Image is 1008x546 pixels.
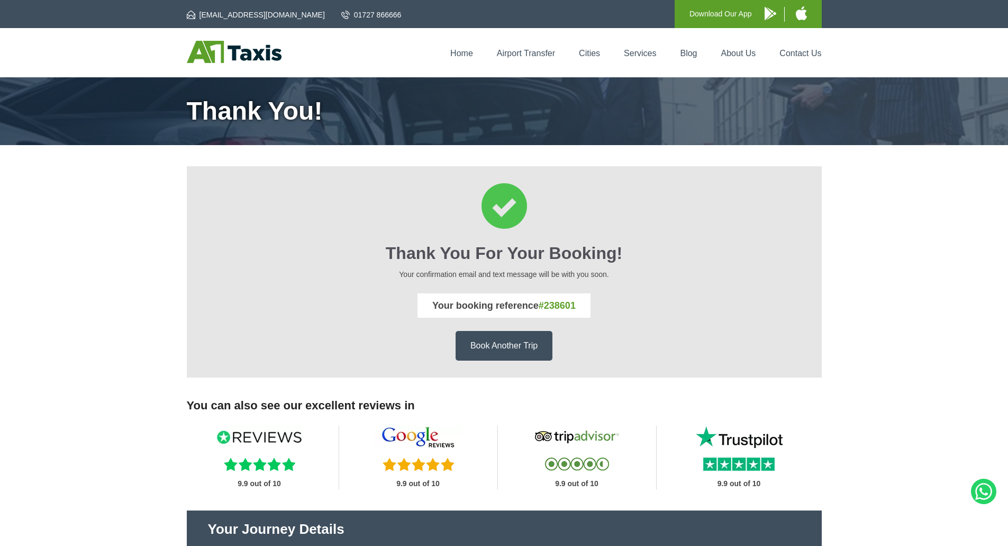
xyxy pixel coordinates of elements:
img: A1 Taxis iPhone App [796,6,807,20]
img: Five Reviews Stars [383,458,454,471]
img: A1 Taxis St Albans LTD [187,41,281,63]
strong: 9.9 out of 10 [238,479,281,488]
a: 01727 866666 [341,10,402,20]
a: Contact Us [779,49,821,58]
img: Google Reviews [375,426,461,448]
img: Trustpilot Reviews [696,426,783,448]
strong: 9.9 out of 10 [396,479,440,488]
span: #238601 [539,300,576,311]
img: Reviews.io Stars [224,458,295,471]
a: Cities [579,49,600,58]
h2: Thank You for your booking! [202,244,807,263]
a: Airport Transfer [497,49,555,58]
a: [EMAIL_ADDRESS][DOMAIN_NAME] [187,10,325,20]
a: Home [450,49,473,58]
strong: 9.9 out of 10 [555,479,598,488]
img: Tripadvisor Reviews [533,426,620,448]
a: Services [624,49,656,58]
img: Tripadvisor Reviews Stars [545,458,609,471]
p: Your confirmation email and text message will be with you soon. [202,268,807,280]
a: Blog [680,49,697,58]
h1: Thank You! [187,99,822,124]
a: Book Another Trip [456,331,552,361]
img: Trustpilot Reviews Stars [703,458,775,471]
img: Thank You for your booking Icon [482,183,527,229]
h3: You can also see our excellent reviews in [187,399,822,413]
strong: Your booking reference [432,300,576,311]
img: A1 Taxis Android App [765,7,776,20]
p: Download Our App [689,7,752,21]
img: Reviews IO [216,426,303,448]
h2: Your journey Details [208,521,801,538]
a: About Us [721,49,756,58]
strong: 9.9 out of 10 [718,479,761,488]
